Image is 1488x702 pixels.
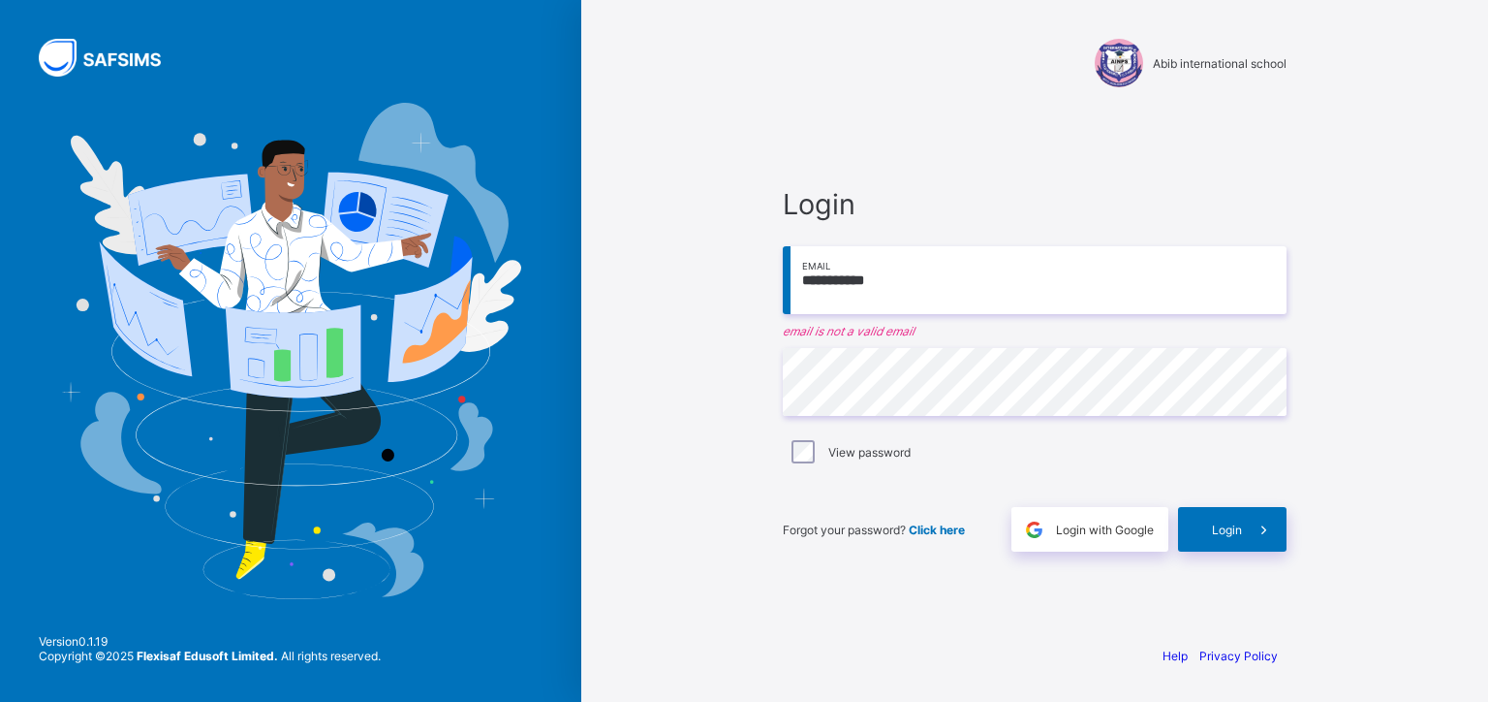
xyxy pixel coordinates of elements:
[39,634,381,649] span: Version 0.1.19
[39,39,184,77] img: SAFSIMS Logo
[1162,649,1188,663] a: Help
[39,649,381,663] span: Copyright © 2025 All rights reserved.
[1056,523,1154,537] span: Login with Google
[1023,519,1045,541] img: google.396cfc9801f0270233282035f929180a.svg
[909,523,965,537] a: Click here
[1199,649,1278,663] a: Privacy Policy
[1153,56,1286,71] span: Abib international school
[1212,523,1242,537] span: Login
[783,324,1286,338] em: email is not a valid email
[60,103,521,599] img: Hero Image
[137,649,278,663] strong: Flexisaf Edusoft Limited.
[828,445,911,460] label: View password
[783,523,965,537] span: Forgot your password?
[783,187,1286,221] span: Login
